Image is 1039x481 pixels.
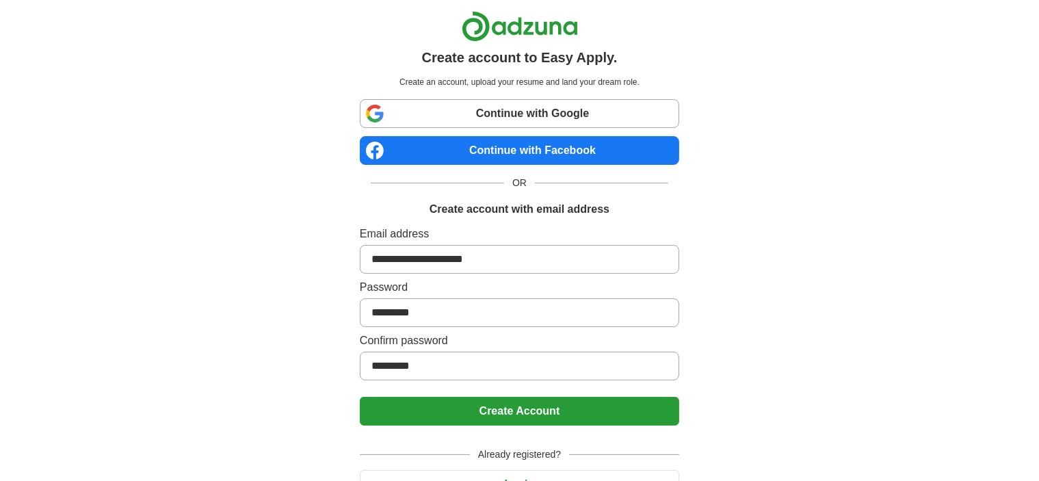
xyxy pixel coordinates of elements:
[430,201,609,218] h1: Create account with email address
[504,176,535,190] span: OR
[360,279,679,296] label: Password
[360,99,679,128] a: Continue with Google
[470,447,569,462] span: Already registered?
[360,136,679,165] a: Continue with Facebook
[360,226,679,242] label: Email address
[462,11,578,42] img: Adzuna logo
[360,397,679,426] button: Create Account
[360,333,679,349] label: Confirm password
[363,76,676,88] p: Create an account, upload your resume and land your dream role.
[422,47,618,68] h1: Create account to Easy Apply.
